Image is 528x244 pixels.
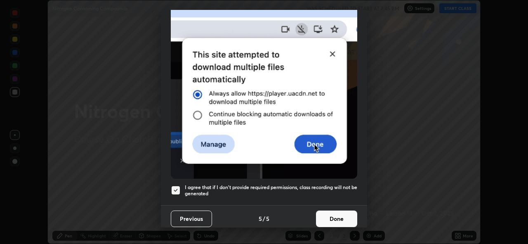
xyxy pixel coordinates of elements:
[266,214,269,223] h4: 5
[316,211,357,227] button: Done
[171,211,212,227] button: Previous
[263,214,265,223] h4: /
[259,214,262,223] h4: 5
[185,184,357,197] h5: I agree that if I don't provide required permissions, class recording will not be generated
